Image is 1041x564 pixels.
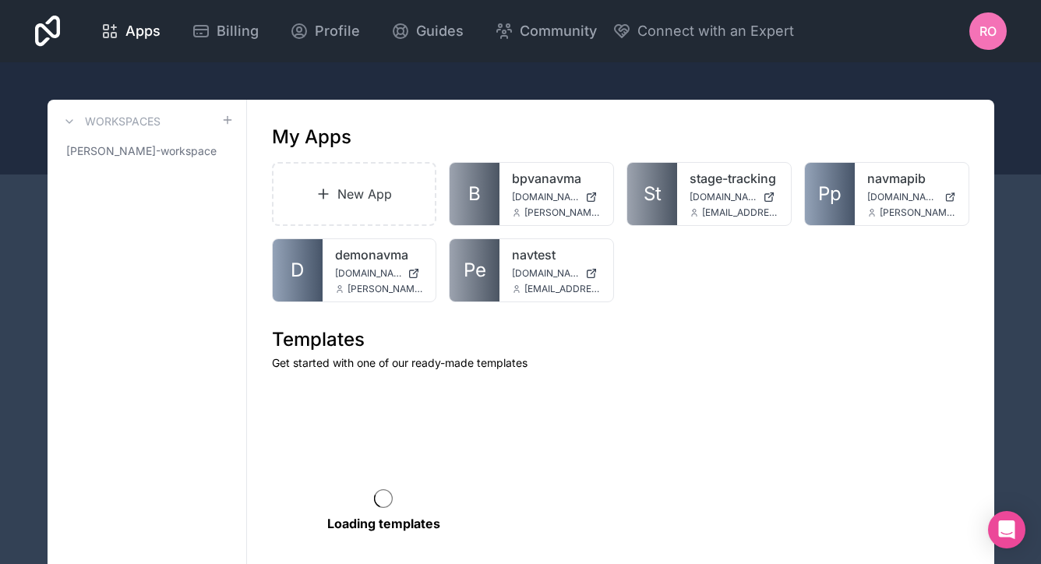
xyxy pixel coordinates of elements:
span: [PERSON_NAME][EMAIL_ADDRESS][PERSON_NAME][DOMAIN_NAME] [880,206,956,219]
a: Guides [379,14,476,48]
span: [PERSON_NAME][EMAIL_ADDRESS][PERSON_NAME][DOMAIN_NAME] [524,206,601,219]
span: Pp [818,182,842,206]
a: [DOMAIN_NAME] [512,267,601,280]
h1: My Apps [272,125,351,150]
span: Billing [217,20,259,42]
span: [DOMAIN_NAME] [512,191,579,203]
button: Connect with an Expert [612,20,794,42]
span: Apps [125,20,161,42]
a: [DOMAIN_NAME] [335,267,424,280]
a: Profile [277,14,372,48]
a: stage-tracking [690,169,778,188]
span: St [644,182,662,206]
a: Apps [88,14,173,48]
a: New App [272,162,437,226]
a: Community [482,14,609,48]
h3: Workspaces [85,114,161,129]
a: [DOMAIN_NAME] [690,191,778,203]
a: Workspaces [60,112,161,131]
a: [DOMAIN_NAME] [867,191,956,203]
a: St [627,163,677,225]
span: Pe [464,258,486,283]
span: RO [979,22,997,41]
a: navtest [512,245,601,264]
span: [DOMAIN_NAME] [335,267,402,280]
div: Open Intercom Messenger [988,511,1025,548]
a: Pp [805,163,855,225]
a: Billing [179,14,271,48]
span: [DOMAIN_NAME] [867,191,938,203]
p: Get started with one of our ready-made templates [272,355,969,371]
span: B [468,182,481,206]
a: [PERSON_NAME]-workspace [60,137,234,165]
span: Profile [315,20,360,42]
span: [EMAIL_ADDRESS][DOMAIN_NAME] [702,206,778,219]
span: [DOMAIN_NAME] [690,191,757,203]
span: Connect with an Expert [637,20,794,42]
a: demonavma [335,245,424,264]
span: Community [520,20,597,42]
span: [EMAIL_ADDRESS][DOMAIN_NAME] [524,283,601,295]
span: [PERSON_NAME][EMAIL_ADDRESS][PERSON_NAME][DOMAIN_NAME] [348,283,424,295]
a: B [450,163,499,225]
h1: Templates [272,327,969,352]
a: D [273,239,323,301]
span: [PERSON_NAME]-workspace [66,143,217,159]
a: [DOMAIN_NAME] [512,191,601,203]
span: Guides [416,20,464,42]
p: Loading templates [327,514,440,533]
a: navmapib [867,169,956,188]
a: bpvanavma [512,169,601,188]
span: [DOMAIN_NAME] [512,267,579,280]
span: D [291,258,304,283]
a: Pe [450,239,499,301]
